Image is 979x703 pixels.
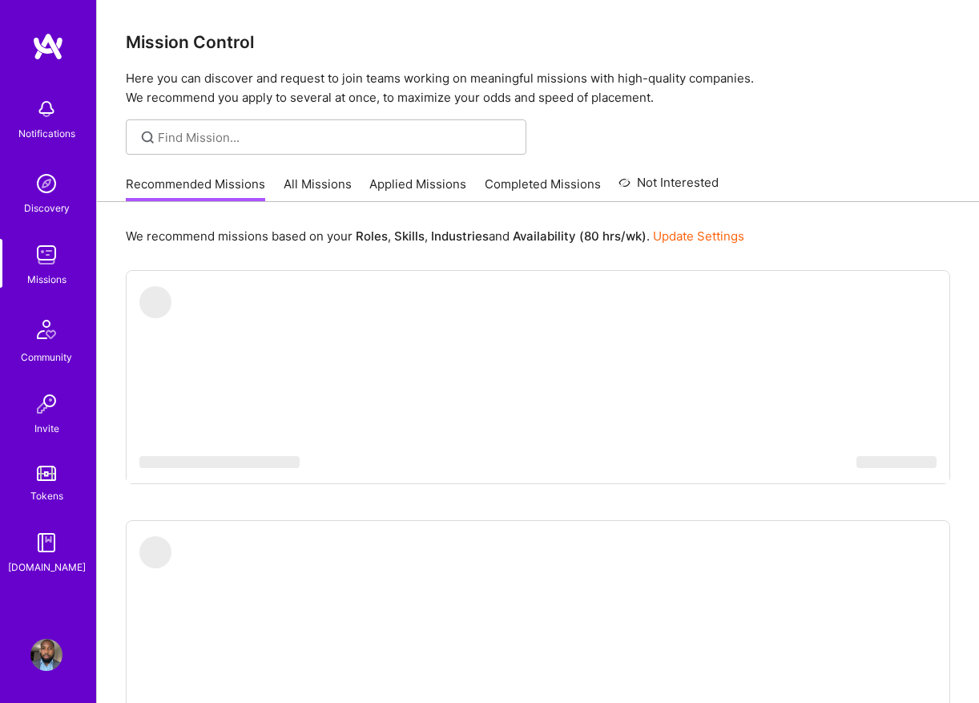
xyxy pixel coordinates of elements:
a: User Avatar [26,639,66,671]
a: All Missions [284,176,352,202]
div: Invite [34,420,59,437]
div: Community [21,349,72,366]
b: Skills [394,228,425,244]
img: Community [27,310,66,349]
img: bell [30,93,62,125]
img: tokens [37,466,56,481]
a: Not Interested [618,173,719,202]
div: Missions [27,271,66,288]
div: [DOMAIN_NAME] [8,559,86,576]
a: Applied Missions [369,176,466,202]
b: Roles [356,228,388,244]
img: guide book [30,527,62,559]
input: Find Mission... [158,129,514,146]
h3: Mission Control [126,32,950,52]
p: Here you can discover and request to join teams working on meaningful missions with high-quality ... [126,69,950,107]
img: teamwork [30,239,62,271]
a: Recommended Missions [126,176,265,202]
div: Tokens [30,487,63,504]
a: Update Settings [653,228,744,244]
p: We recommend missions based on your , , and . [126,228,744,244]
a: Completed Missions [485,176,601,202]
img: discovery [30,168,62,200]
img: logo [32,32,64,61]
b: Availability (80 hrs/wk) [513,228,647,244]
div: Discovery [24,200,70,216]
b: Industries [431,228,489,244]
div: Notifications [18,125,75,142]
i: icon SearchGrey [139,128,157,147]
img: User Avatar [30,639,62,671]
img: Invite [30,388,62,420]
